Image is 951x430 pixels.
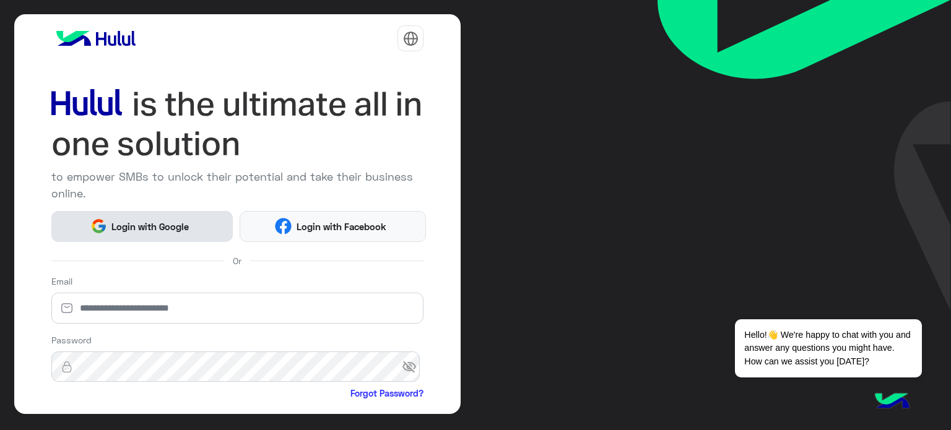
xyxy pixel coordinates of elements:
[233,254,241,267] span: Or
[51,211,233,242] button: Login with Google
[402,356,424,378] span: visibility_off
[107,220,194,234] span: Login with Google
[735,319,921,377] span: Hello!👋 We're happy to chat with you and answer any questions you might have. How can we assist y...
[350,387,423,400] a: Forgot Password?
[275,218,292,234] img: Facebook
[403,31,419,46] img: tab
[51,302,82,314] img: email
[51,361,82,373] img: lock
[90,218,107,234] img: Google
[240,211,426,242] button: Login with Facebook
[51,26,141,51] img: logo
[51,84,424,164] img: hululLoginTitle_EN.svg
[871,381,914,424] img: hulul-logo.png
[51,333,92,346] label: Password
[292,220,391,234] span: Login with Facebook
[51,168,424,202] p: to empower SMBs to unlock their potential and take their business online.
[51,275,72,288] label: Email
